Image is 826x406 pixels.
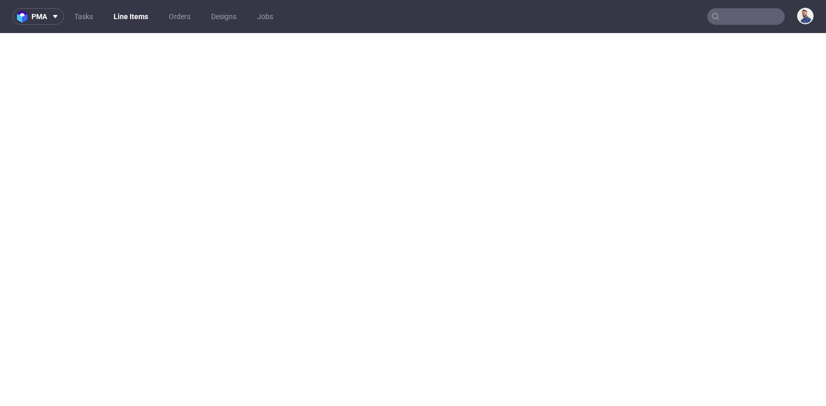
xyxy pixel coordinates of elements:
[31,13,47,20] span: pma
[163,8,197,25] a: Orders
[251,8,279,25] a: Jobs
[107,8,154,25] a: Line Items
[798,9,813,23] img: Michał Rachański
[68,8,99,25] a: Tasks
[12,8,64,25] button: pma
[205,8,243,25] a: Designs
[17,11,31,23] img: logo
